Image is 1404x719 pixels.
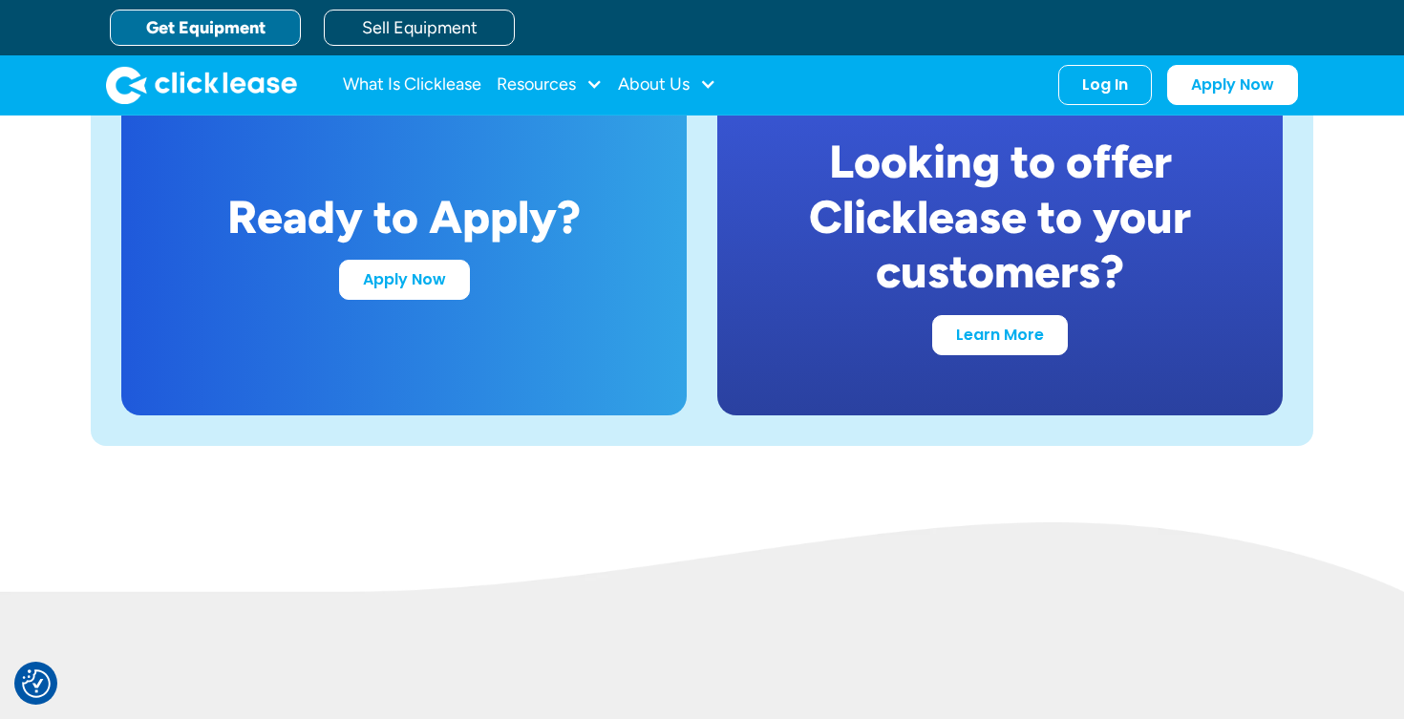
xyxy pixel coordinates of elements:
[22,669,51,698] img: Revisit consent button
[1167,65,1298,105] a: Apply Now
[339,260,470,300] a: Apply Now
[1082,75,1128,95] div: Log In
[110,10,301,46] a: Get Equipment
[106,66,297,104] img: Clicklease logo
[324,10,515,46] a: Sell Equipment
[227,190,581,245] div: Ready to Apply?
[22,669,51,698] button: Consent Preferences
[497,66,603,104] div: Resources
[932,315,1068,355] a: Learn More
[763,135,1237,300] div: Looking to offer Clicklease to your customers?
[343,66,481,104] a: What Is Clicklease
[106,66,297,104] a: home
[618,66,716,104] div: About Us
